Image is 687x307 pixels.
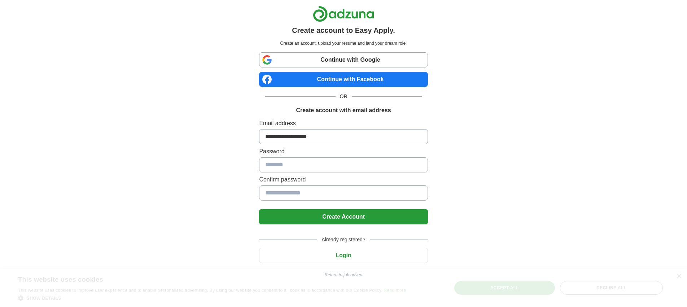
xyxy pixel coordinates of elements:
[259,175,428,184] label: Confirm password
[18,294,406,302] div: Show details
[259,52,428,67] a: Continue with Google
[259,72,428,87] a: Continue with Facebook
[259,248,428,263] button: Login
[454,281,555,295] div: Accept all
[259,209,428,224] button: Create Account
[296,106,391,115] h1: Create account with email address
[560,281,663,295] div: Decline all
[317,236,369,244] span: Already registered?
[259,252,428,258] a: Login
[261,40,426,47] p: Create an account, upload your resume and land your dream role.
[18,288,382,293] span: This website uses cookies to improve user experience and to enable personalised advertising. By u...
[18,273,388,284] div: This website uses cookies
[336,93,352,100] span: OR
[313,6,374,22] img: Adzuna logo
[292,25,395,36] h1: Create account to Easy Apply.
[27,296,61,301] span: Show details
[676,274,682,279] div: Close
[259,119,428,128] label: Email address
[259,147,428,156] label: Password
[384,288,406,293] a: Read more, opens a new window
